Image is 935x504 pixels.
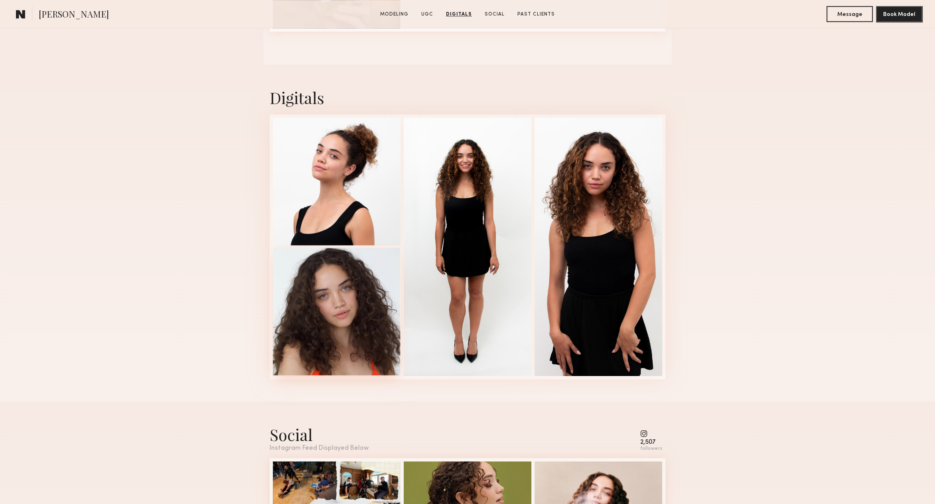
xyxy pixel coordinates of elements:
[443,11,475,18] a: Digitals
[418,11,436,18] a: UGC
[270,445,369,452] div: Instagram Feed Displayed Below
[876,6,922,22] button: Book Model
[827,6,873,22] button: Message
[876,10,922,17] a: Book Model
[270,87,665,108] div: Digitals
[481,11,508,18] a: Social
[39,8,109,22] span: [PERSON_NAME]
[640,446,662,452] div: followers
[270,424,369,445] div: Social
[377,11,412,18] a: Modeling
[514,11,558,18] a: Past Clients
[640,439,662,445] div: 2,507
